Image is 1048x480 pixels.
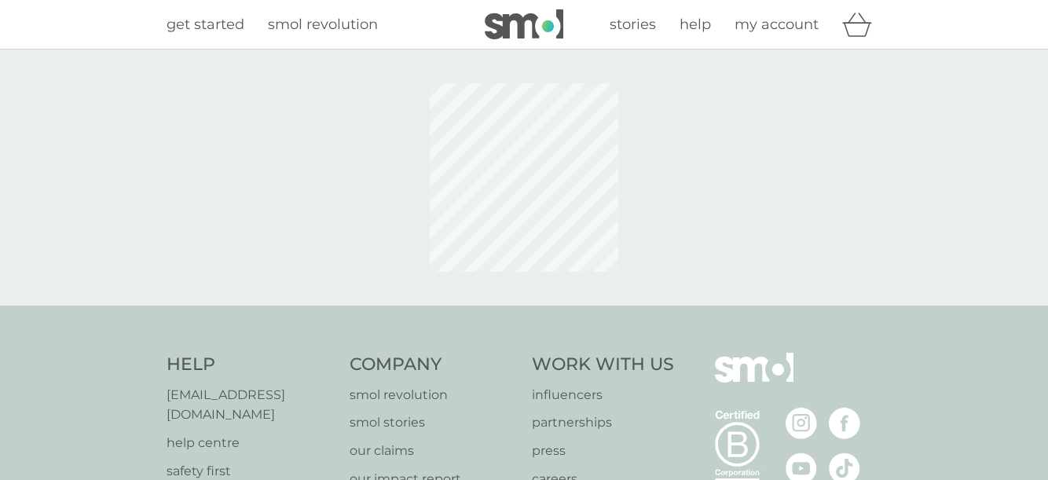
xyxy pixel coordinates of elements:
a: press [532,441,674,461]
a: smol revolution [350,385,517,405]
a: help centre [167,433,334,453]
span: my account [735,16,819,33]
a: get started [167,13,244,36]
a: smol stories [350,412,517,433]
span: smol revolution [268,16,378,33]
div: basket [842,9,881,40]
a: smol revolution [268,13,378,36]
a: influencers [532,385,674,405]
a: our claims [350,441,517,461]
a: my account [735,13,819,36]
h4: Help [167,353,334,377]
h4: Company [350,353,517,377]
span: help [680,16,711,33]
span: stories [610,16,656,33]
img: visit the smol Instagram page [786,408,817,439]
a: help [680,13,711,36]
h4: Work With Us [532,353,674,377]
a: partnerships [532,412,674,433]
img: smol [715,353,793,406]
span: get started [167,16,244,33]
a: stories [610,13,656,36]
a: [EMAIL_ADDRESS][DOMAIN_NAME] [167,385,334,425]
img: visit the smol Facebook page [829,408,860,439]
img: smol [485,9,563,39]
